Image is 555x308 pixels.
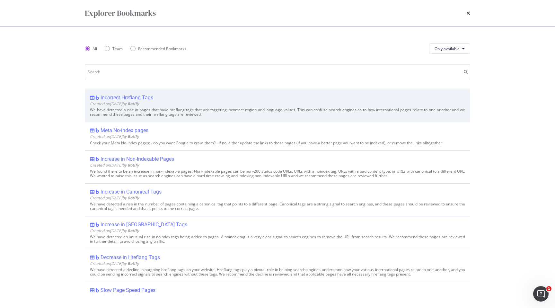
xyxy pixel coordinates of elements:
[105,46,123,51] div: Team
[128,195,139,201] b: Botify
[101,95,153,101] div: Incorrect Hreflang Tags
[90,267,465,276] div: We have detected a decline in outgoing hreflang tags on your website. Hreflang tags play a pivota...
[429,43,470,54] button: Only available
[435,46,460,51] span: Only available
[90,108,465,117] div: We have detected a rise in pages that have hreflang tags that are targeting incorrect region and ...
[90,228,139,233] span: Created on [DATE] by
[90,202,465,211] div: We have detected a rise in the number of pages containing a canonical tag that points to a differ...
[101,127,148,134] div: Meta No-index pages
[101,287,155,294] div: Slow Page Speed Pages
[128,134,139,139] b: Botify
[85,46,97,51] div: All
[128,101,139,106] b: Botify
[90,134,139,139] span: Created on [DATE] by
[128,294,139,299] b: Botify
[90,101,139,106] span: Created on [DATE] by
[101,222,187,228] div: Increase in [GEOGRAPHIC_DATA] Tags
[128,261,139,266] b: Botify
[90,261,139,266] span: Created on [DATE] by
[85,8,156,19] div: Explorer Bookmarks
[92,46,97,51] div: All
[101,254,160,261] div: Decrease in Hreflang Tags
[101,156,174,162] div: Increase in Non-Indexable Pages
[90,141,465,145] div: Check your Meta No-Index pages: - do you want Google to crawl them? - If no, either update the li...
[128,162,139,168] b: Botify
[466,8,470,19] div: times
[112,46,123,51] div: Team
[546,286,551,291] span: 1
[90,195,139,201] span: Created on [DATE] by
[90,169,465,178] div: We found there to be an increase in non-indexable pages. Non-indexable pages can be non-200 statu...
[90,294,139,299] span: Created on [DATE] by
[130,46,186,51] div: Recommended Bookmarks
[101,189,162,195] div: Increase in Canonical Tags
[90,162,139,168] span: Created on [DATE] by
[90,235,465,244] div: We have detected an unusual rise in noindex tags being added to pages. A noindex tag is a very cl...
[128,228,139,233] b: Botify
[138,46,186,51] div: Recommended Bookmarks
[85,64,470,80] input: Search
[533,286,549,302] iframe: Intercom live chat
